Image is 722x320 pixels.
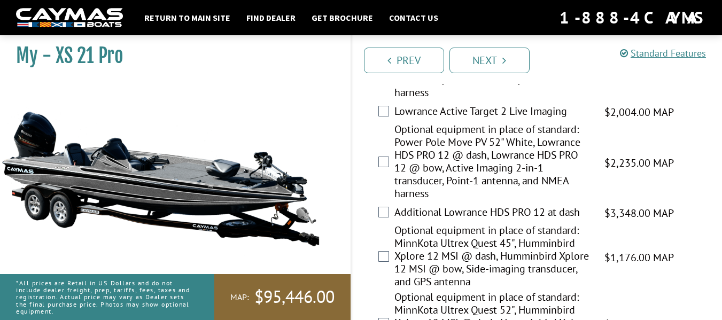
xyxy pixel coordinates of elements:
[604,155,674,171] span: $2,235.00 MAP
[604,249,674,266] span: $1,176.00 MAP
[214,274,351,320] a: MAP:$95,446.00
[394,206,591,221] label: Additional Lowrance HDS PRO 12 at dash
[620,47,706,59] a: Standard Features
[16,44,324,68] h1: My - XS 21 Pro
[139,11,236,25] a: Return to main site
[394,123,591,202] label: Optional equipment in place of standard: Power Pole Move PV 52" White, Lowrance HDS PRO 12 @ dash...
[394,105,591,120] label: Lowrance Active Target 2 Live Imaging
[604,104,674,120] span: $2,004.00 MAP
[560,6,706,29] div: 1-888-4CAYMAS
[241,11,301,25] a: Find Dealer
[364,48,444,73] a: Prev
[16,8,123,28] img: white-logo-c9c8dbefe5ff5ceceb0f0178aa75bf4bb51f6bca0971e226c86eb53dfe498488.png
[230,292,249,303] span: MAP:
[306,11,378,25] a: Get Brochure
[254,286,335,308] span: $95,446.00
[449,48,530,73] a: Next
[16,274,190,320] p: *All prices are Retail in US Dollars and do not include dealer freight, prep, tariffs, fees, taxe...
[394,224,591,291] label: Optional equipment in place of standard: MinnKota Ultrex Quest 45", Humminbird Xplore 12 MSI @ da...
[604,205,674,221] span: $3,348.00 MAP
[384,11,444,25] a: Contact Us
